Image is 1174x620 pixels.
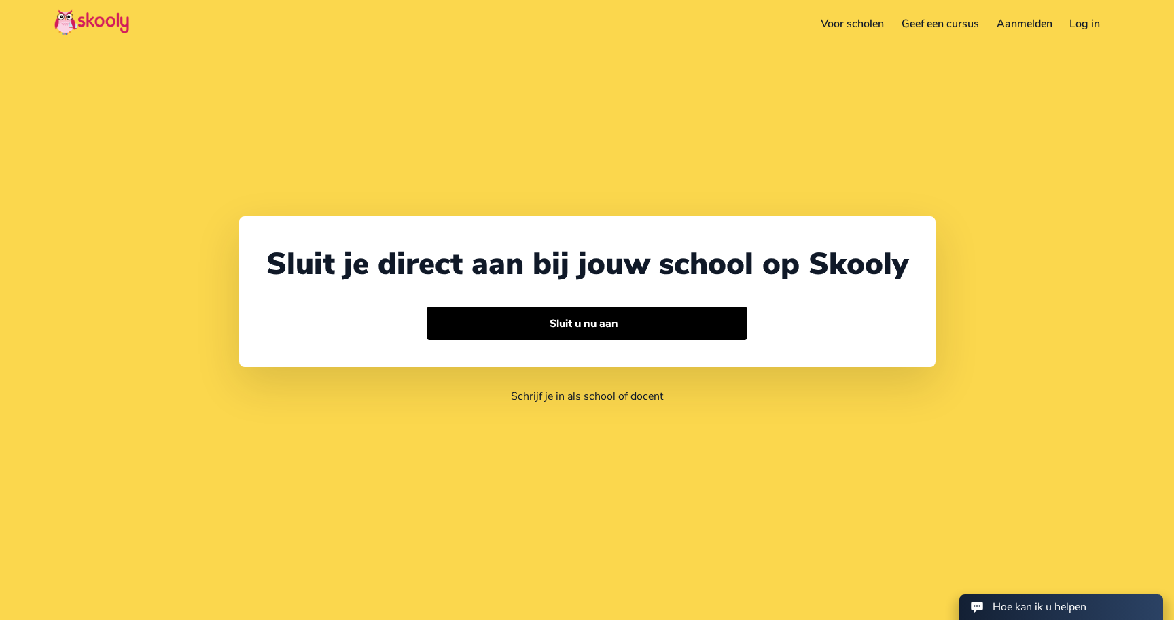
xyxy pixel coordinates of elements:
[893,13,988,35] a: Geef een cursus
[54,9,129,35] img: Skooly
[813,13,893,35] a: Voor scholen
[511,389,663,404] a: Schrijf je in als school of docent
[1061,13,1109,35] a: Log in
[427,307,748,341] button: Sluit u nu aan
[988,13,1061,35] a: Aanmelden
[266,243,908,285] div: Sluit je direct aan bij jouw school op Skooly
